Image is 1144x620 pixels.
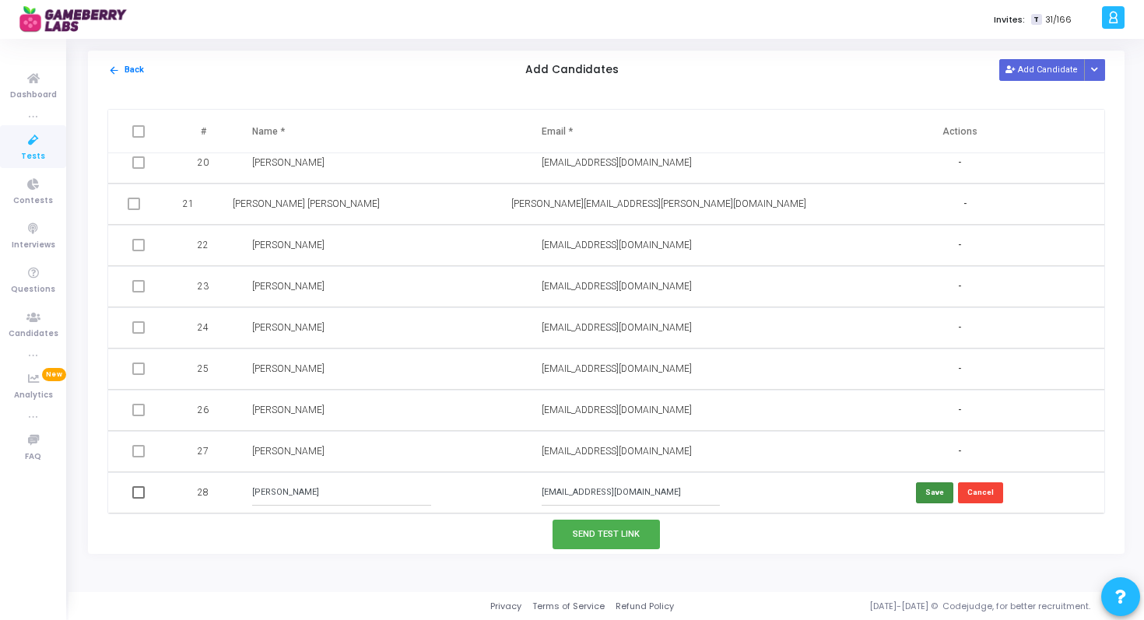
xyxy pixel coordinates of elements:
span: Analytics [14,389,53,402]
span: - [958,445,961,458]
a: Refund Policy [616,600,674,613]
th: Name * [237,110,526,153]
span: 28 [198,485,209,499]
span: - [958,280,961,293]
span: 22 [198,238,209,252]
img: logo [19,4,136,35]
span: [PERSON_NAME] [252,405,325,415]
a: Privacy [490,600,521,613]
span: [PERSON_NAME] [252,157,325,168]
span: [EMAIL_ADDRESS][DOMAIN_NAME] [542,281,692,292]
span: Dashboard [10,89,57,102]
span: 21 [183,197,194,211]
th: # [173,110,237,153]
span: [PERSON_NAME] [252,322,325,333]
span: Questions [11,283,55,296]
span: [EMAIL_ADDRESS][DOMAIN_NAME] [542,322,692,333]
span: - [958,404,961,417]
span: New [42,368,66,381]
span: T [1031,14,1041,26]
span: Tests [21,150,45,163]
span: [PERSON_NAME] [PERSON_NAME] [233,198,380,209]
span: 23 [198,279,209,293]
span: - [963,198,967,211]
span: [EMAIL_ADDRESS][DOMAIN_NAME] [542,405,692,415]
th: Email * [526,110,816,153]
span: - [958,321,961,335]
mat-icon: arrow_back [108,65,120,76]
span: 26 [198,403,209,417]
a: Terms of Service [532,600,605,613]
span: [PERSON_NAME] [252,281,325,292]
span: [EMAIL_ADDRESS][DOMAIN_NAME] [542,157,692,168]
span: [EMAIL_ADDRESS][DOMAIN_NAME] [542,363,692,374]
span: [PERSON_NAME] [252,446,325,457]
span: 25 [198,362,209,376]
button: Cancel [958,482,1003,503]
span: [PERSON_NAME][EMAIL_ADDRESS][PERSON_NAME][DOMAIN_NAME] [511,198,806,209]
span: - [958,239,961,252]
span: Candidates [9,328,58,341]
span: 20 [198,156,209,170]
label: Invites: [994,13,1025,26]
span: 24 [198,321,209,335]
span: Interviews [12,239,55,252]
button: Send Test Link [553,520,660,548]
h5: Add Candidates [525,64,619,77]
span: [EMAIL_ADDRESS][DOMAIN_NAME] [542,446,692,457]
button: Save [916,482,953,503]
span: - [958,363,961,376]
button: Back [107,63,145,78]
span: FAQ [25,450,41,464]
span: 31/166 [1045,13,1072,26]
span: [PERSON_NAME] [252,363,325,374]
span: [PERSON_NAME] [252,240,325,250]
span: [EMAIL_ADDRESS][DOMAIN_NAME] [542,240,692,250]
div: Button group with nested dropdown [1084,59,1106,80]
span: - [958,156,961,170]
th: Actions [815,110,1104,153]
button: Add Candidate [999,59,1085,80]
span: 27 [198,444,209,458]
div: [DATE]-[DATE] © Codejudge, for better recruitment. [674,600,1125,613]
span: Contests [13,194,53,208]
